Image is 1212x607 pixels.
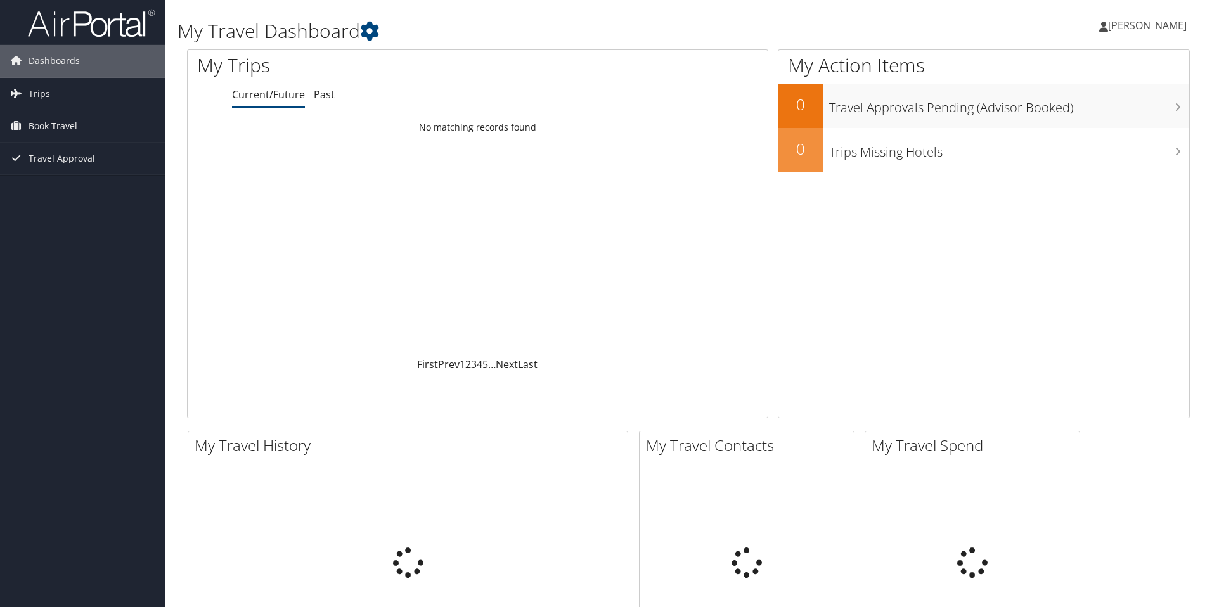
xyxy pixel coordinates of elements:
[778,94,823,115] h2: 0
[29,78,50,110] span: Trips
[1099,6,1199,44] a: [PERSON_NAME]
[417,357,438,371] a: First
[29,45,80,77] span: Dashboards
[829,137,1189,161] h3: Trips Missing Hotels
[872,435,1080,456] h2: My Travel Spend
[518,357,538,371] a: Last
[438,357,460,371] a: Prev
[188,116,768,139] td: No matching records found
[314,87,335,101] a: Past
[646,435,854,456] h2: My Travel Contacts
[829,93,1189,117] h3: Travel Approvals Pending (Advisor Booked)
[465,357,471,371] a: 2
[778,52,1189,79] h1: My Action Items
[28,8,155,38] img: airportal-logo.png
[482,357,488,371] a: 5
[488,357,496,371] span: …
[477,357,482,371] a: 4
[471,357,477,371] a: 3
[29,110,77,142] span: Book Travel
[195,435,628,456] h2: My Travel History
[1108,18,1187,32] span: [PERSON_NAME]
[29,143,95,174] span: Travel Approval
[778,128,1189,172] a: 0Trips Missing Hotels
[496,357,518,371] a: Next
[460,357,465,371] a: 1
[778,84,1189,128] a: 0Travel Approvals Pending (Advisor Booked)
[778,138,823,160] h2: 0
[232,87,305,101] a: Current/Future
[177,18,859,44] h1: My Travel Dashboard
[197,52,517,79] h1: My Trips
